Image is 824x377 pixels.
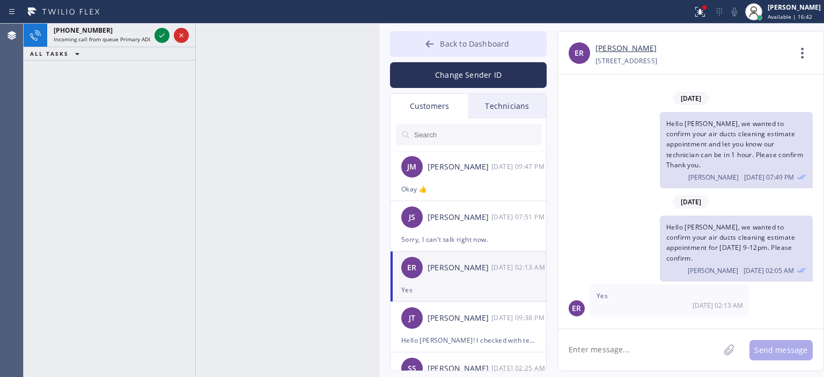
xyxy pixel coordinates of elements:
[491,312,547,324] div: 09/17/2025 9:38 AM
[401,183,535,195] div: Okay 👍
[744,266,794,275] span: [DATE] 02:05 AM
[407,262,416,274] span: ER
[597,291,608,300] span: Yes
[440,39,509,49] span: Back to Dashboard
[401,334,535,346] div: Hello [PERSON_NAME]! I checked with technician, he said vent will be positioned below the water h...
[660,112,813,188] div: 09/09/2025 9:49 AM
[174,28,189,43] button: Reject
[401,233,535,246] div: Sorry, I can't talk right now.
[428,161,491,173] div: [PERSON_NAME]
[768,13,812,20] span: Available | 16:42
[390,62,547,88] button: Change Sender ID
[595,42,657,55] a: [PERSON_NAME]
[666,223,795,263] span: Hello [PERSON_NAME], we wanted to confirm your air ducts cleaning estimate appointment for [DATE]...
[595,55,657,67] div: [STREET_ADDRESS]
[54,26,113,35] span: [PHONE_NUMBER]
[407,161,416,173] span: JM
[30,50,69,57] span: ALL TASKS
[54,35,152,43] span: Incoming call from queue Primary ADC
[428,363,491,375] div: [PERSON_NAME]
[491,160,547,173] div: 09/18/2025 9:47 AM
[491,211,547,223] div: 09/18/2025 9:51 AM
[390,31,547,57] button: Back to Dashboard
[401,284,535,296] div: Yes
[575,47,584,60] span: ER
[428,262,491,274] div: [PERSON_NAME]
[154,28,170,43] button: Accept
[413,124,542,145] input: Search
[491,261,547,273] div: 09/17/2025 9:13 AM
[409,312,415,324] span: JT
[468,94,546,119] div: Technicians
[688,266,738,275] span: [PERSON_NAME]
[660,216,813,282] div: 09/17/2025 9:05 AM
[744,173,794,182] span: [DATE] 07:49 PM
[673,195,709,209] span: [DATE]
[428,211,491,224] div: [PERSON_NAME]
[391,94,468,119] div: Customers
[688,173,739,182] span: [PERSON_NAME]
[768,3,821,12] div: [PERSON_NAME]
[727,4,742,19] button: Mute
[666,119,803,169] span: Hello [PERSON_NAME], we wanted to confirm your air ducts cleaning estimate appointment and let yo...
[24,47,90,60] button: ALL TASKS
[673,92,709,105] span: [DATE]
[428,312,491,324] div: [PERSON_NAME]
[749,340,813,360] button: Send message
[491,362,547,374] div: 09/16/2025 9:25 AM
[408,363,416,375] span: SS
[409,211,415,224] span: JS
[590,284,749,316] div: 09/17/2025 9:13 AM
[693,301,743,310] span: [DATE] 02:13 AM
[572,302,581,315] span: ER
